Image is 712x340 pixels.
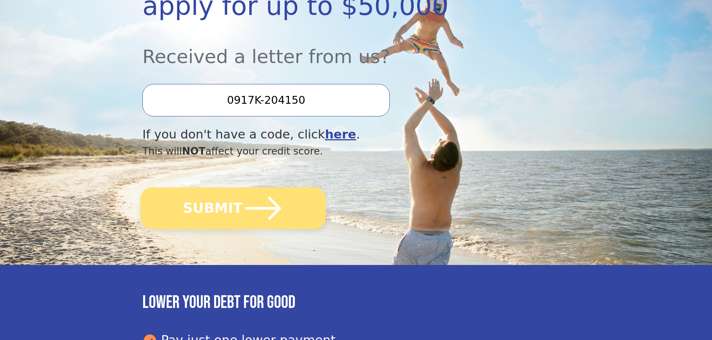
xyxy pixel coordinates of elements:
[142,84,390,116] input: Enter your Offer Code:
[182,145,206,157] span: NOT
[142,144,506,159] div: This will affect your credit score.
[141,187,326,229] button: SUBMIT
[142,125,506,144] div: If you don't have a code, click .
[142,292,570,314] h3: Lower your debt for good
[325,127,356,141] a: here
[142,25,506,71] div: Received a letter from us?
